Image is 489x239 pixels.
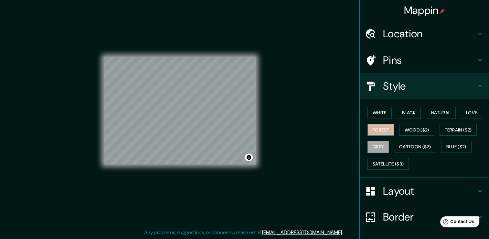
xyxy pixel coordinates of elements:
[426,107,456,119] button: Natural
[383,27,476,40] h4: Location
[383,80,476,93] h4: Style
[360,178,489,204] div: Layout
[262,229,342,236] a: [EMAIL_ADDRESS][DOMAIN_NAME]
[440,124,477,136] button: Terrain ($2)
[440,9,445,14] img: pin-icon.png
[245,154,253,161] button: Toggle attribution
[431,214,482,232] iframe: Help widget launcher
[461,107,482,119] button: Love
[360,73,489,99] div: Style
[367,158,409,170] button: Satellite ($3)
[104,57,256,165] canvas: Map
[383,54,476,67] h4: Pins
[397,107,421,119] button: Black
[144,229,343,236] p: Any problems, suggestions, or concerns please email .
[404,4,445,17] h4: Mappin
[441,141,472,153] button: Blue ($2)
[394,141,436,153] button: Cartoon ($2)
[343,229,344,236] div: .
[383,185,476,198] h4: Layout
[367,141,389,153] button: Grey
[360,204,489,230] div: Border
[399,124,434,136] button: Wood ($2)
[367,107,392,119] button: White
[360,21,489,47] div: Location
[367,124,394,136] button: Forest
[344,229,345,236] div: .
[383,211,476,223] h4: Border
[360,47,489,73] div: Pins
